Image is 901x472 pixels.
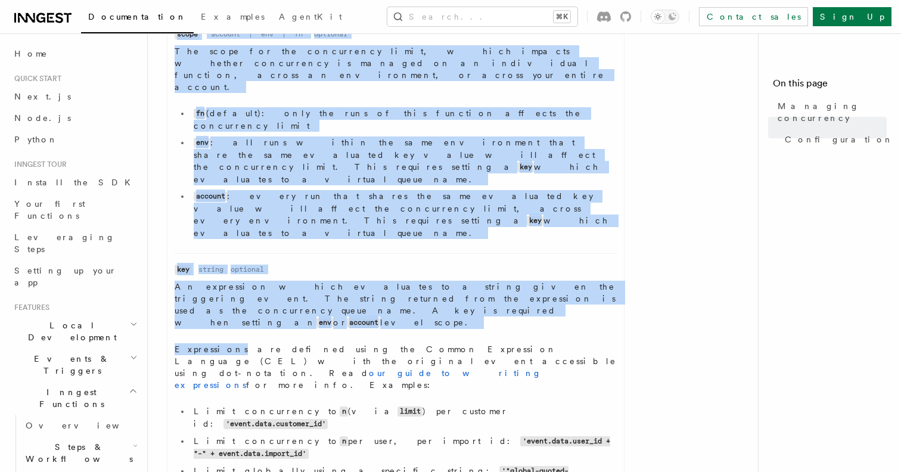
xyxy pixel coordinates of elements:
[14,92,71,101] span: Next.js
[785,133,893,145] span: Configuration
[279,12,342,21] span: AgentKit
[10,43,140,64] a: Home
[651,10,679,24] button: Toggle dark mode
[10,303,49,312] span: Features
[175,45,617,93] p: The scope for the concurrency limit, which impacts whether concurrency is managed on an individua...
[231,265,264,274] dd: optional
[14,113,71,123] span: Node.js
[773,95,887,129] a: Managing concurrency
[81,4,194,33] a: Documentation
[14,48,48,60] span: Home
[190,107,617,132] li: (default): only the runs of this function affects the concurrency limit
[194,191,227,201] code: account
[10,107,140,129] a: Node.js
[190,190,617,239] li: : every run that shares the same evaluated key value will affect the concurrency limit, across ev...
[10,226,140,260] a: Leveraging Steps
[201,12,265,21] span: Examples
[14,178,138,187] span: Install the SDK
[10,74,61,83] span: Quick start
[340,436,348,446] code: n
[175,368,542,390] a: our guide to writing expressions
[10,193,140,226] a: Your first Functions
[190,136,617,185] li: : all runs within the same environment that share the same evaluated key value will affect the co...
[190,435,617,460] li: Limit concurrency to per user, per import id:
[10,260,140,293] a: Setting up your app
[527,216,543,226] code: key
[10,386,129,410] span: Inngest Functions
[10,86,140,107] a: Next.js
[14,199,85,221] span: Your first Functions
[778,100,887,124] span: Managing concurrency
[14,232,115,254] span: Leveraging Steps
[21,415,140,436] a: Overview
[347,318,380,328] code: account
[10,172,140,193] a: Install the SDK
[14,135,58,144] span: Python
[773,76,887,95] h4: On this page
[190,405,617,430] li: Limit concurrency to (via ) per customer id:
[10,160,67,169] span: Inngest tour
[21,441,133,465] span: Steps & Workflows
[194,138,210,148] code: env
[194,108,206,119] code: fn
[88,12,187,21] span: Documentation
[223,419,328,429] code: 'event.data.customer_id'
[175,265,191,275] code: key
[175,29,200,39] code: scope
[340,406,348,417] code: n
[699,7,808,26] a: Contact sales
[554,11,570,23] kbd: ⌘K
[780,129,887,150] a: Configuration
[14,266,117,287] span: Setting up your app
[272,4,349,32] a: AgentKit
[316,318,333,328] code: env
[198,265,223,274] dd: string
[813,7,891,26] a: Sign Up
[10,319,130,343] span: Local Development
[175,281,617,329] p: An expression which evaluates to a string given the triggering event. The string returned from th...
[397,406,422,417] code: limit
[10,315,140,348] button: Local Development
[175,343,617,391] p: Expressions are defined using the Common Expression Language (CEL) with the original event access...
[10,353,130,377] span: Events & Triggers
[314,29,347,39] dd: optional
[194,4,272,32] a: Examples
[207,29,307,39] dd: 'account' | 'env' | 'fn'
[517,162,534,172] code: key
[10,348,140,381] button: Events & Triggers
[10,381,140,415] button: Inngest Functions
[26,421,148,430] span: Overview
[21,436,140,470] button: Steps & Workflows
[387,7,577,26] button: Search...⌘K
[10,129,140,150] a: Python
